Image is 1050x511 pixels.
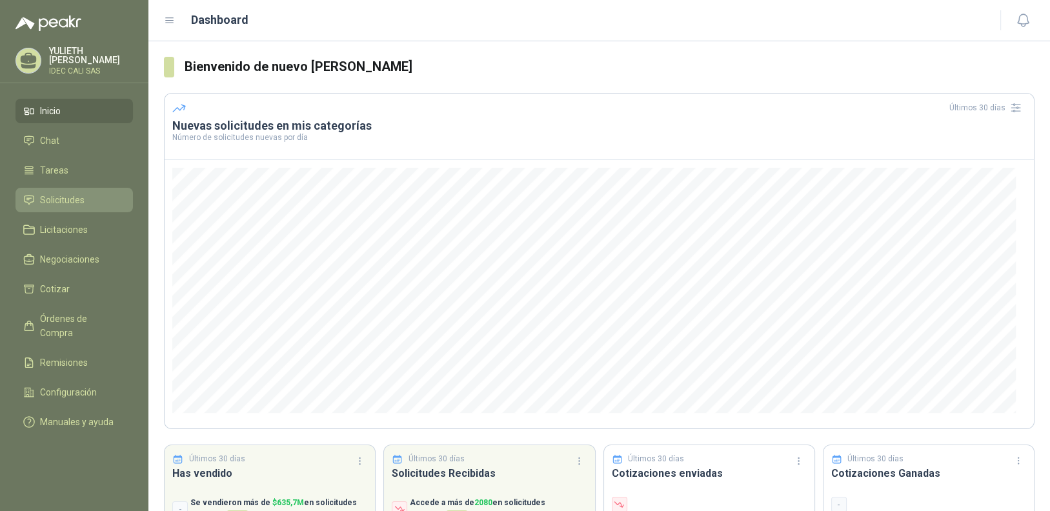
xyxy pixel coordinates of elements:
[40,252,99,266] span: Negociaciones
[40,282,70,296] span: Cotizar
[15,306,133,345] a: Órdenes de Compra
[847,453,904,465] p: Últimos 30 días
[15,410,133,434] a: Manuales y ayuda
[40,312,121,340] span: Órdenes de Compra
[831,465,1026,481] h3: Cotizaciones Ganadas
[49,46,133,65] p: YULIETH [PERSON_NAME]
[15,380,133,405] a: Configuración
[15,350,133,375] a: Remisiones
[272,498,304,507] span: $ 635,7M
[949,97,1026,118] div: Últimos 30 días
[40,104,61,118] span: Inicio
[628,453,684,465] p: Últimos 30 días
[185,57,1035,77] h3: Bienvenido de nuevo [PERSON_NAME]
[15,247,133,272] a: Negociaciones
[15,99,133,123] a: Inicio
[172,134,1026,141] p: Número de solicitudes nuevas por día
[40,385,97,399] span: Configuración
[15,15,81,31] img: Logo peakr
[612,465,807,481] h3: Cotizaciones enviadas
[15,188,133,212] a: Solicitudes
[15,277,133,301] a: Cotizar
[15,128,133,153] a: Chat
[40,163,68,177] span: Tareas
[40,134,59,148] span: Chat
[172,118,1026,134] h3: Nuevas solicitudes en mis categorías
[40,223,88,237] span: Licitaciones
[474,498,492,507] span: 2080
[40,193,85,207] span: Solicitudes
[40,415,114,429] span: Manuales y ayuda
[191,11,248,29] h1: Dashboard
[392,465,587,481] h3: Solicitudes Recibidas
[40,356,88,370] span: Remisiones
[172,465,367,481] h3: Has vendido
[49,67,133,75] p: IDEC CALI SAS
[15,217,133,242] a: Licitaciones
[15,158,133,183] a: Tareas
[189,453,245,465] p: Últimos 30 días
[409,453,465,465] p: Últimos 30 días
